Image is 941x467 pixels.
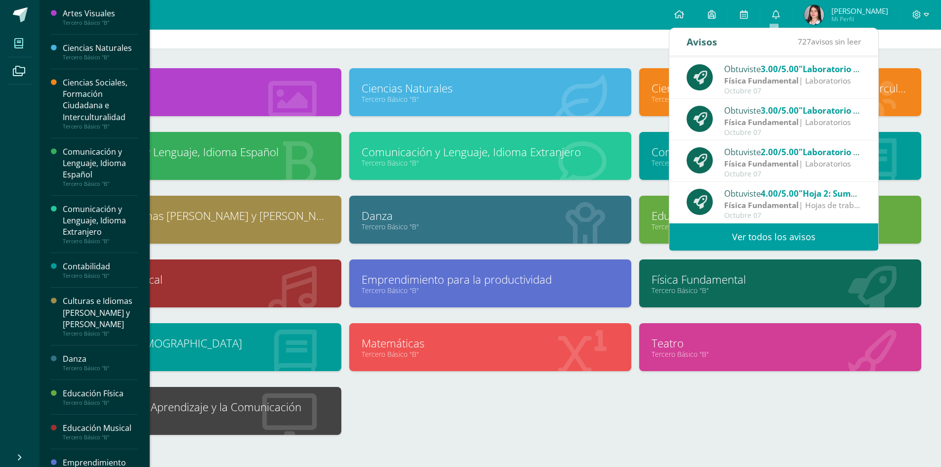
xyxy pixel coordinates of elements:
div: Tercero Básico "B" [63,54,138,61]
span: "Laboratorio 3: suma de vectores" [799,105,939,116]
div: Artes Visuales [63,8,138,19]
a: Tercero Básico "B" [652,286,909,295]
a: Tercero Básico "B" [652,94,909,104]
a: Matemáticas [362,336,619,351]
div: Ciencias Naturales [63,42,138,54]
a: Tecnologías del Aprendizaje y la Comunicación [72,399,329,415]
span: "Laboratorio 4: MRU" [799,63,886,75]
strong: Física Fundamental [724,117,799,127]
strong: Física Fundamental [724,75,799,86]
a: Contabilidad [652,144,909,160]
a: Física Fundamental [652,272,909,287]
a: Comunicación y Lenguaje, Idioma ExtranjeroTercero Básico "B" [63,204,138,245]
a: Formación [DEMOGRAPHIC_DATA] [72,336,329,351]
div: Tercero Básico "B" [63,19,138,26]
span: 2.00/5.00 [761,146,799,158]
div: Comunicación y Lenguaje, Idioma Español [63,146,138,180]
div: Tercero Básico "B" [63,180,138,187]
a: Artes Visuales [72,81,329,96]
span: "Hoja 2: Suma de vectores" [799,188,909,199]
a: Ciencias NaturalesTercero Básico "B" [63,42,138,61]
a: Comunicación y Lenguaje, Idioma EspañolTercero Básico "B" [63,146,138,187]
div: Octubre 07 [724,128,861,137]
a: Educación Musical [72,272,329,287]
a: Tercero Básico "B" [72,94,329,104]
a: Tercero Básico "B" [72,413,329,423]
span: Mi Perfil [831,15,888,23]
a: Tercero Básico "B" [362,222,619,231]
div: Ciencias Sociales, Formación Ciudadana e Interculturalidad [63,77,138,123]
div: Contabilidad [63,261,138,272]
div: Educación Física [63,388,138,399]
div: Tercero Básico "B" [63,272,138,279]
div: Avisos [687,28,717,55]
div: Tercero Básico "B" [63,123,138,130]
a: Educación FísicaTercero Básico "B" [63,388,138,406]
span: avisos sin leer [798,36,861,47]
span: 727 [798,36,811,47]
a: Tercero Básico "B" [72,222,329,231]
a: Artes VisualesTercero Básico "B" [63,8,138,26]
div: Octubre 07 [724,212,861,220]
a: Ciencias Sociales, Formación Ciudadana e Interculturalidad [652,81,909,96]
div: | Laboratorios [724,117,861,128]
div: Danza [63,353,138,365]
a: Emprendimiento para la productividad [362,272,619,287]
a: Culturas e Idiomas [PERSON_NAME] y [PERSON_NAME] [72,208,329,223]
a: Tercero Básico "B" [362,286,619,295]
span: "Laboratorio 2: suma de vectores" [799,146,939,158]
a: DanzaTercero Básico "B" [63,353,138,372]
a: Culturas e Idiomas [PERSON_NAME] y [PERSON_NAME]Tercero Básico "B" [63,296,138,337]
a: Educación MusicalTercero Básico "B" [63,423,138,441]
a: Tercero Básico "B" [72,158,329,168]
div: | Laboratorios [724,75,861,86]
span: [PERSON_NAME] [831,6,888,16]
div: Educación Musical [63,423,138,434]
span: 3.00/5.00 [761,63,799,75]
div: Obtuviste en [724,62,861,75]
div: Obtuviste en [724,187,861,200]
a: Danza [362,208,619,223]
span: 3.00/5.00 [761,105,799,116]
a: ContabilidadTercero Básico "B" [63,261,138,279]
a: Ciencias Sociales, Formación Ciudadana e InterculturalidadTercero Básico "B" [63,77,138,129]
a: Tercero Básico "B" [652,222,909,231]
a: Teatro [652,336,909,351]
div: Obtuviste en [724,104,861,117]
span: 4.00/5.00 [761,188,799,199]
div: Octubre 07 [724,87,861,95]
div: Culturas e Idiomas [PERSON_NAME] y [PERSON_NAME] [63,296,138,330]
a: Comunicación y Lenguaje, Idioma Español [72,144,329,160]
a: Comunicación y Lenguaje, Idioma Extranjero [362,144,619,160]
strong: Física Fundamental [724,158,799,169]
a: Ciencias Naturales [362,81,619,96]
img: 87e88203d21922bfbd14265595840e6d.png [804,5,824,25]
div: Tercero Básico "B" [63,238,138,245]
div: | Hojas de trabajo [724,200,861,211]
a: Tercero Básico "B" [652,349,909,359]
a: Tercero Básico "B" [652,158,909,168]
div: Tercero Básico "B" [63,365,138,372]
a: Tercero Básico "B" [362,94,619,104]
a: Educación Física [652,208,909,223]
a: Tercero Básico "B" [72,349,329,359]
a: Tercero Básico "B" [362,158,619,168]
div: Obtuviste en [724,145,861,158]
div: Tercero Básico "B" [63,330,138,337]
strong: Física Fundamental [724,200,799,211]
div: Comunicación y Lenguaje, Idioma Extranjero [63,204,138,238]
a: Tercero Básico "B" [72,286,329,295]
div: Tercero Básico "B" [63,434,138,441]
a: Ver todos los avisos [669,223,878,251]
a: Tercero Básico "B" [362,349,619,359]
div: | Laboratorios [724,158,861,170]
div: Tercero Básico "B" [63,399,138,406]
div: Octubre 07 [724,170,861,178]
